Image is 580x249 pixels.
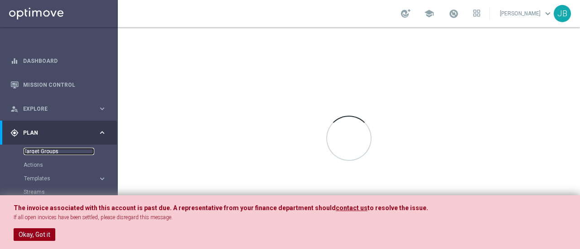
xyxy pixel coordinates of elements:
div: Mission Control [10,73,106,97]
button: Mission Control [10,81,107,89]
div: Target Groups [24,145,117,158]
a: Mission Control [23,73,106,97]
button: Templates keyboard_arrow_right [24,175,107,182]
div: Plan [10,129,98,137]
div: Dashboard [10,49,106,73]
a: contact us [336,204,367,212]
span: keyboard_arrow_down [543,9,553,19]
span: school [424,9,434,19]
span: Templates [24,176,89,181]
i: gps_fixed [10,129,19,137]
i: keyboard_arrow_right [98,128,106,137]
i: keyboard_arrow_right [98,174,106,183]
div: JB [554,5,571,22]
span: The invoice associated with this account is past due. A representative from your finance departme... [14,204,336,211]
button: gps_fixed Plan keyboard_arrow_right [10,129,107,136]
a: Actions [24,161,94,169]
i: person_search [10,105,19,113]
div: Streams [24,185,117,199]
div: Actions [24,158,117,172]
a: Streams [24,188,94,196]
a: [PERSON_NAME]keyboard_arrow_down [499,7,554,20]
div: Explore [10,105,98,113]
p: If all open inovices have been settled, please disregard this message. [14,214,566,221]
a: Dashboard [23,49,106,73]
button: equalizer Dashboard [10,57,107,65]
span: Explore [23,106,98,112]
div: Templates [24,172,117,185]
div: Templates [24,176,98,181]
i: keyboard_arrow_right [98,104,106,113]
button: Okay, Got it [14,228,55,241]
span: Plan [23,130,98,136]
button: person_search Explore keyboard_arrow_right [10,105,107,113]
a: Target Groups [24,148,94,155]
span: to resolve the issue. [367,204,428,211]
i: equalizer [10,57,19,65]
